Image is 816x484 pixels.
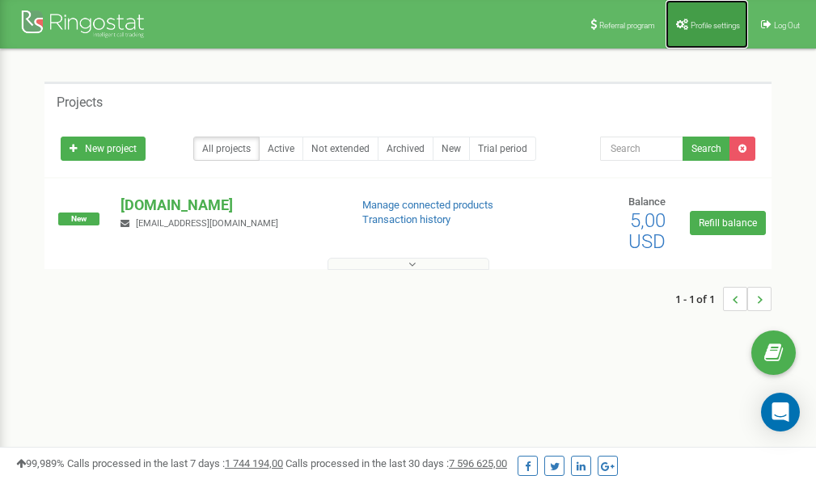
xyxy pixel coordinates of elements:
[193,137,260,161] a: All projects
[761,393,800,431] div: Open Intercom Messenger
[378,137,433,161] a: Archived
[362,199,493,211] a: Manage connected products
[16,457,65,469] span: 99,989%
[225,457,283,469] u: 1 744 194,00
[690,211,766,235] a: Refill balance
[302,137,378,161] a: Not extended
[362,213,450,225] a: Transaction history
[469,137,536,161] a: Trial period
[600,137,683,161] input: Search
[774,21,800,30] span: Log Out
[61,137,146,161] a: New project
[628,196,666,208] span: Balance
[120,195,336,216] p: [DOMAIN_NAME]
[628,209,666,253] span: 5,00 USD
[433,137,470,161] a: New
[136,218,278,229] span: [EMAIL_ADDRESS][DOMAIN_NAME]
[449,457,507,469] u: 7 596 625,00
[599,21,655,30] span: Referral program
[675,287,723,311] span: 1 - 1 of 1
[683,137,730,161] button: Search
[691,21,740,30] span: Profile settings
[285,457,507,469] span: Calls processed in the last 30 days :
[58,213,99,225] span: New
[57,95,103,110] h5: Projects
[259,137,303,161] a: Active
[67,457,283,469] span: Calls processed in the last 7 days :
[675,271,772,327] nav: ...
